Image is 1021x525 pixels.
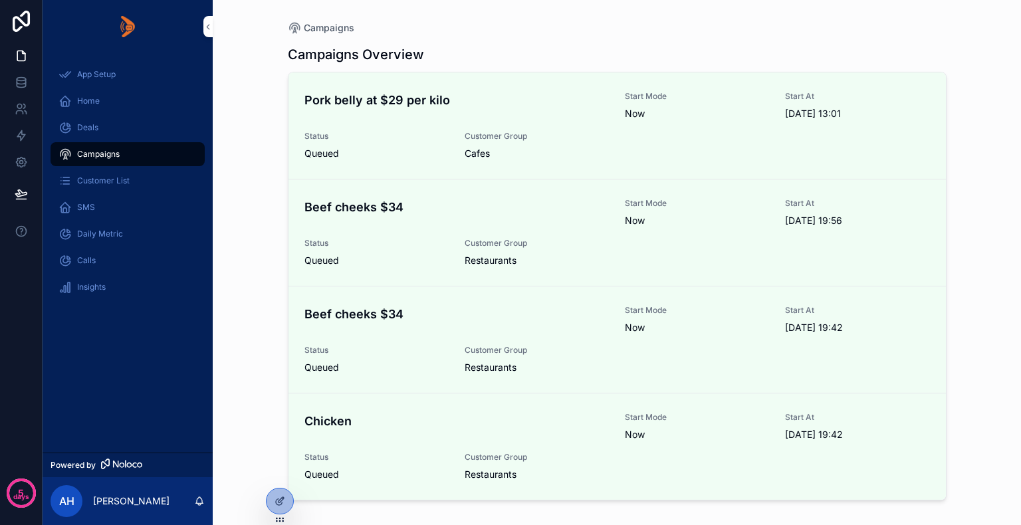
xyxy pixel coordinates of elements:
[51,249,205,272] a: Calls
[51,169,205,193] a: Customer List
[465,345,609,356] span: Customer Group
[77,96,100,106] span: Home
[93,494,170,508] p: [PERSON_NAME]
[288,286,946,393] a: Beef cheeks $34Start ModeNowStart At[DATE] 19:42StatusQueuedCustomer GroupRestaurants
[785,428,929,441] span: [DATE] 19:42
[288,179,946,286] a: Beef cheeks $34Start ModeNowStart At[DATE] 19:56StatusQueuedCustomer GroupRestaurants
[304,21,354,35] span: Campaigns
[77,149,120,159] span: Campaigns
[304,131,449,142] span: Status
[625,107,769,120] span: Now
[304,238,449,249] span: Status
[77,282,106,292] span: Insights
[43,53,213,316] div: scrollable content
[43,453,213,477] a: Powered by
[51,195,205,219] a: SMS
[13,492,29,502] p: days
[625,198,769,209] span: Start Mode
[465,361,609,374] span: Restaurants
[304,91,610,109] h4: Pork belly at $29 per kilo
[77,175,130,186] span: Customer List
[51,89,205,113] a: Home
[785,91,929,102] span: Start At
[785,321,929,334] span: [DATE] 19:42
[304,452,449,463] span: Status
[288,393,946,500] a: ChickenStart ModeNowStart At[DATE] 19:42StatusQueuedCustomer GroupRestaurants
[304,345,449,356] span: Status
[625,412,769,423] span: Start Mode
[77,202,95,213] span: SMS
[625,91,769,102] span: Start Mode
[51,460,96,471] span: Powered by
[288,72,946,179] a: Pork belly at $29 per kiloStart ModeNowStart At[DATE] 13:01StatusQueuedCustomer GroupCafes
[625,214,769,227] span: Now
[625,305,769,316] span: Start Mode
[785,305,929,316] span: Start At
[288,45,424,64] h1: Campaigns Overview
[785,214,929,227] span: [DATE] 19:56
[304,412,610,430] h4: Chicken
[304,305,610,323] h4: Beef cheeks $34
[465,147,609,160] span: Cafes
[18,486,24,500] p: 5
[465,468,609,481] span: Restaurants
[51,62,205,86] a: App Setup
[77,255,96,266] span: Calls
[625,321,769,334] span: Now
[304,147,449,160] span: Queued
[288,21,354,35] a: Campaigns
[304,361,449,374] span: Queued
[77,69,116,80] span: App Setup
[785,198,929,209] span: Start At
[465,452,609,463] span: Customer Group
[51,116,205,140] a: Deals
[625,428,769,441] span: Now
[120,16,135,37] img: App logo
[77,122,98,133] span: Deals
[785,412,929,423] span: Start At
[785,107,929,120] span: [DATE] 13:01
[465,238,609,249] span: Customer Group
[465,254,609,267] span: Restaurants
[51,142,205,166] a: Campaigns
[465,131,609,142] span: Customer Group
[51,275,205,299] a: Insights
[51,222,205,246] a: Daily Metric
[304,198,610,216] h4: Beef cheeks $34
[59,493,74,509] span: AH
[304,254,449,267] span: Queued
[304,468,449,481] span: Queued
[77,229,123,239] span: Daily Metric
